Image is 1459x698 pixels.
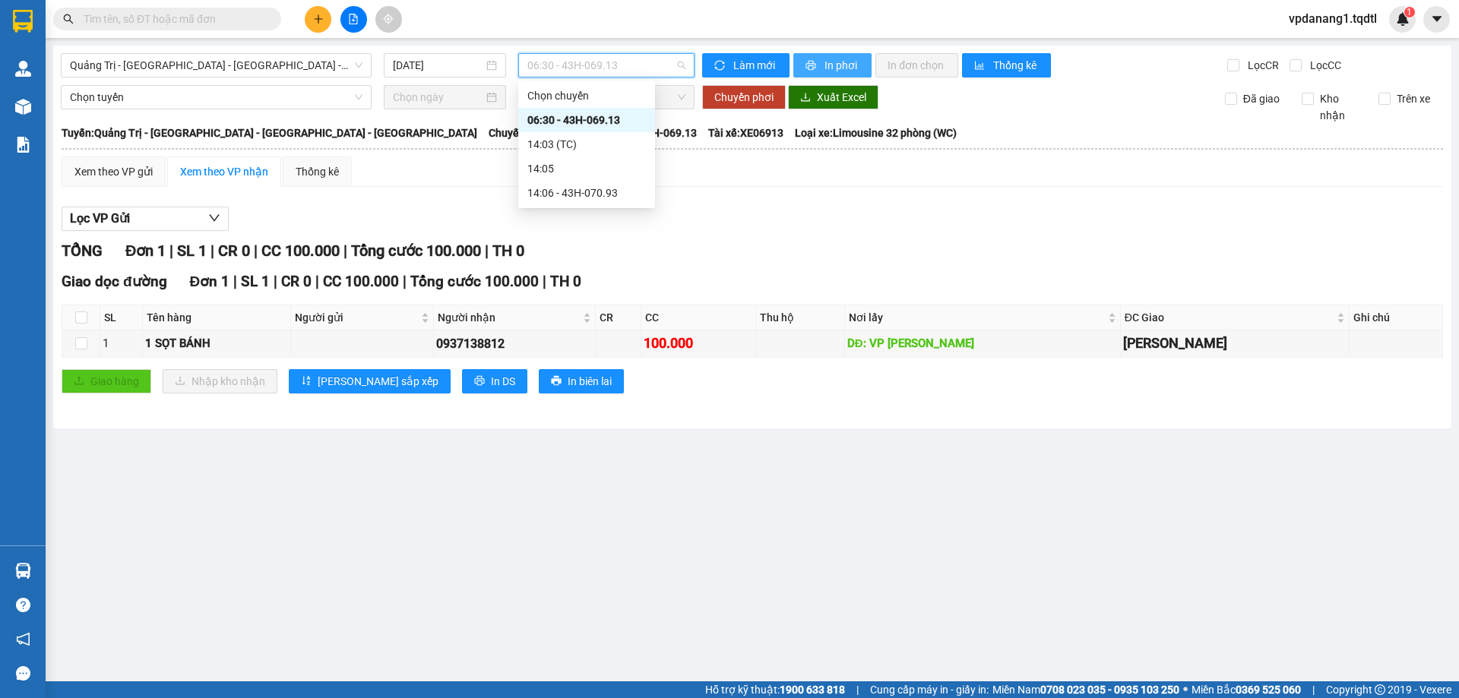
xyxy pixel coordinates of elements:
[163,369,277,393] button: downloadNhập kho nhận
[527,112,646,128] div: 06:30 - 43H-069.13
[875,53,958,77] button: In đơn chọn
[190,273,230,290] span: Đơn 1
[410,273,539,290] span: Tổng cước 100.000
[568,373,612,390] span: In biên lai
[492,242,524,260] span: TH 0
[323,273,399,290] span: CC 100.000
[527,54,685,77] span: 06:30 - 43H-069.13
[63,14,74,24] span: search
[1277,9,1389,28] span: vpdanang1.tqdtl
[70,86,362,109] span: Chọn tuyến
[340,6,367,33] button: file-add
[805,60,818,72] span: printer
[233,273,237,290] span: |
[527,185,646,201] div: 14:06 - 43H-070.93
[13,10,33,33] img: logo-vxr
[301,375,312,387] span: sort-ascending
[254,242,258,260] span: |
[1430,12,1444,26] span: caret-down
[462,369,527,393] button: printerIn DS
[756,305,845,330] th: Thu hộ
[527,136,646,153] div: 14:03 (TC)
[210,242,214,260] span: |
[817,89,866,106] span: Xuất Excel
[1123,333,1347,354] div: [PERSON_NAME]
[274,273,277,290] span: |
[1350,305,1443,330] th: Ghi chú
[313,14,324,24] span: plus
[15,61,31,77] img: warehouse-icon
[993,57,1039,74] span: Thống kê
[84,11,263,27] input: Tìm tên, số ĐT hoặc mã đơn
[177,242,207,260] span: SL 1
[847,335,1118,353] div: DĐ: VP [PERSON_NAME]
[824,57,859,74] span: In phơi
[1423,6,1450,33] button: caret-down
[550,273,581,290] span: TH 0
[1236,684,1301,696] strong: 0369 525 060
[780,684,845,696] strong: 1900 633 818
[1375,684,1385,695] span: copyright
[518,84,655,108] div: Chọn chuyến
[705,681,845,698] span: Hỗ trợ kỹ thuật:
[1242,57,1281,74] span: Lọc CR
[375,6,402,33] button: aim
[16,598,30,612] span: question-circle
[1407,7,1412,17] span: 1
[208,212,220,224] span: down
[788,85,878,109] button: downloadXuất Excel
[708,125,783,141] span: Tài xế: XE06913
[543,273,546,290] span: |
[733,57,777,74] span: Làm mới
[343,242,347,260] span: |
[70,54,362,77] span: Quảng Trị - Huế - Đà Nẵng - Vũng Tàu
[1192,681,1301,698] span: Miền Bắc
[800,92,811,104] span: download
[296,163,339,180] div: Thống kê
[15,99,31,115] img: warehouse-icon
[70,209,130,228] span: Lọc VP Gửi
[403,273,407,290] span: |
[1404,7,1415,17] sup: 1
[962,53,1051,77] button: bar-chartThống kê
[315,273,319,290] span: |
[393,57,483,74] input: 14/09/2025
[261,242,340,260] span: CC 100.000
[596,305,642,330] th: CR
[62,369,151,393] button: uploadGiao hàng
[125,242,166,260] span: Đơn 1
[539,369,624,393] button: printerIn biên lai
[169,242,173,260] span: |
[551,375,562,387] span: printer
[318,373,438,390] span: [PERSON_NAME] sắp xếp
[1314,90,1367,124] span: Kho nhận
[62,207,229,231] button: Lọc VP Gửi
[436,334,593,353] div: 0937138812
[1237,90,1286,107] span: Đã giao
[1040,684,1179,696] strong: 0708 023 035 - 0935 103 250
[856,681,859,698] span: |
[289,369,451,393] button: sort-ascending[PERSON_NAME] sắp xếp
[281,273,312,290] span: CR 0
[793,53,872,77] button: printerIn phơi
[393,89,483,106] input: Chọn ngày
[714,60,727,72] span: sync
[641,305,755,330] th: CC
[100,305,143,330] th: SL
[849,309,1105,326] span: Nơi lấy
[795,125,957,141] span: Loại xe: Limousine 32 phòng (WC)
[1391,90,1436,107] span: Trên xe
[485,242,489,260] span: |
[62,242,103,260] span: TỔNG
[438,309,580,326] span: Người nhận
[74,163,153,180] div: Xem theo VP gửi
[527,87,646,104] div: Chọn chuyến
[974,60,987,72] span: bar-chart
[351,242,481,260] span: Tổng cước 100.000
[16,632,30,646] span: notification
[103,335,140,353] div: 1
[1396,12,1410,26] img: icon-new-feature
[348,14,359,24] span: file-add
[1312,681,1315,698] span: |
[15,137,31,153] img: solution-icon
